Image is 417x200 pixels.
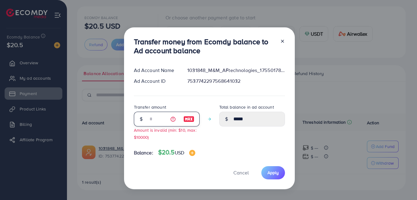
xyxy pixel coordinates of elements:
[189,150,195,156] img: image
[134,149,153,156] span: Balance:
[129,78,183,85] div: Ad Account ID
[182,67,290,74] div: 1031848_M&M_AFtechnologies_1755017813449
[267,170,279,176] span: Apply
[183,115,194,123] img: image
[129,67,183,74] div: Ad Account Name
[233,169,249,176] span: Cancel
[182,78,290,85] div: 7537742297568641032
[219,104,274,110] label: Total balance in ad account
[226,166,256,179] button: Cancel
[158,149,195,156] h4: $20.5
[175,149,184,156] span: USD
[261,166,285,179] button: Apply
[134,127,197,140] small: Amount is invalid (min: $10, max: $10000)
[391,172,412,195] iframe: Chat
[134,104,166,110] label: Transfer amount
[134,37,275,55] h3: Transfer money from Ecomdy balance to Ad account balance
